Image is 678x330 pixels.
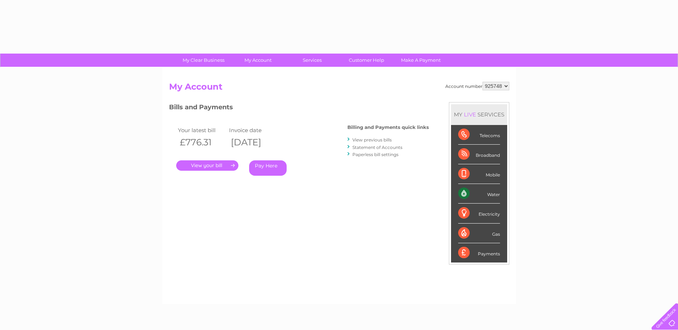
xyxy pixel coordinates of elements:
[352,145,402,150] a: Statement of Accounts
[227,125,279,135] td: Invoice date
[169,102,429,115] h3: Bills and Payments
[458,125,500,145] div: Telecoms
[445,82,509,90] div: Account number
[283,54,342,67] a: Services
[458,224,500,243] div: Gas
[352,152,399,157] a: Paperless bill settings
[458,204,500,223] div: Electricity
[176,160,238,171] a: .
[176,125,228,135] td: Your latest bill
[176,135,228,150] th: £776.31
[458,184,500,204] div: Water
[337,54,396,67] a: Customer Help
[347,125,429,130] h4: Billing and Payments quick links
[451,104,507,125] div: MY SERVICES
[228,54,287,67] a: My Account
[458,164,500,184] div: Mobile
[458,243,500,262] div: Payments
[458,145,500,164] div: Broadband
[249,160,287,176] a: Pay Here
[391,54,450,67] a: Make A Payment
[352,137,392,142] a: View previous bills
[174,54,233,67] a: My Clear Business
[227,135,279,150] th: [DATE]
[462,111,477,118] div: LIVE
[169,82,509,95] h2: My Account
